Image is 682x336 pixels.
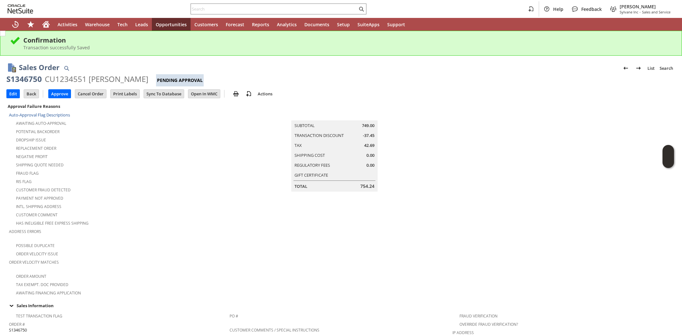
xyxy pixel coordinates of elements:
[75,90,106,98] input: Cancel Order
[294,142,302,148] a: Tax
[387,21,405,28] span: Support
[354,18,383,31] a: SuiteApps
[16,313,62,319] a: Test Transaction Flag
[222,18,248,31] a: Forecast
[291,110,378,120] caption: Summary
[230,327,319,333] a: Customer Comments / Special Instructions
[16,274,46,279] a: Order Amount
[85,21,110,28] span: Warehouse
[135,21,148,28] span: Leads
[16,137,46,143] a: Dropship Issue
[333,18,354,31] a: Setup
[16,251,58,257] a: Order Velocity Issue
[81,18,114,31] a: Warehouse
[639,10,641,14] span: -
[642,10,670,14] span: Sales and Service
[357,21,380,28] span: SuiteApps
[16,212,58,218] a: Customer Comment
[194,21,218,28] span: Customers
[24,90,39,98] input: Back
[131,18,152,31] a: Leads
[16,154,48,159] a: Negative Profit
[188,90,220,98] input: Open In WMC
[16,196,63,201] a: Payment not approved
[49,90,71,98] input: Approve
[9,229,41,234] a: Address Errors
[6,74,42,84] div: S1346750
[657,63,676,73] a: Search
[366,152,374,158] span: 0.00
[16,204,61,209] a: Intl. Shipping Address
[357,5,365,13] svg: Search
[230,313,238,319] a: PO #
[620,10,638,14] span: Sylvane Inc
[16,162,64,168] a: Shipping Quote Needed
[152,18,191,31] a: Opportunities
[226,21,244,28] span: Forecast
[16,171,39,176] a: Fraud Flag
[622,64,630,72] img: Previous
[16,243,55,248] a: Possible Duplicate
[662,145,674,168] iframe: Click here to launch Oracle Guided Learning Help Panel
[16,129,59,134] a: Potential Backorder
[191,18,222,31] a: Customers
[16,187,71,193] a: Customer Fraud Detected
[252,21,269,28] span: Reports
[459,313,498,319] a: Fraud Verification
[459,322,518,327] a: Override Fraud Verification?
[7,90,20,98] input: Edit
[16,290,81,296] a: Awaiting Financing Application
[111,90,139,98] input: Print Labels
[42,20,50,28] svg: Home
[27,20,35,28] svg: Shortcuts
[38,18,54,31] a: Home
[232,90,240,98] img: print.svg
[9,327,27,333] span: S1346750
[6,102,227,110] div: Approval Failure Reasons
[255,91,275,97] a: Actions
[114,18,131,31] a: Tech
[452,330,474,335] a: IP Address
[662,157,674,168] span: Oracle Guided Learning Widget. To move around, please hold and drag
[16,146,56,151] a: Replacement Order
[156,74,204,86] div: Pending Approval
[364,142,374,148] span: 42.69
[245,90,253,98] img: add-record.svg
[366,162,374,168] span: 0.00
[23,36,672,44] div: Confirmation
[620,4,670,10] span: [PERSON_NAME]
[16,179,32,184] a: RIS flag
[54,18,81,31] a: Activities
[301,18,333,31] a: Documents
[8,4,33,13] svg: logo
[12,20,19,28] svg: Recent Records
[144,90,184,98] input: Sync To Database
[58,21,77,28] span: Activities
[156,21,187,28] span: Opportunities
[6,301,673,310] div: Sales Information
[294,172,328,178] a: Gift Certificate
[294,132,344,138] a: Transaction Discount
[273,18,301,31] a: Analytics
[23,44,672,51] div: Transaction successfully Saved
[23,18,38,31] div: Shortcuts
[277,21,297,28] span: Analytics
[360,183,374,189] span: 754.24
[117,21,128,28] span: Tech
[16,282,68,287] a: Tax Exempt. Doc Provided
[45,74,148,84] div: CU1234551 [PERSON_NAME]
[645,63,657,73] a: List
[16,121,66,126] a: Awaiting Auto-Approval
[294,162,330,168] a: Regulatory Fees
[19,62,59,73] h1: Sales Order
[9,322,25,327] a: Order #
[16,220,89,226] a: Has Ineligible Free Express Shipping
[383,18,409,31] a: Support
[9,260,59,265] a: Order Velocity Matches
[337,21,350,28] span: Setup
[304,21,329,28] span: Documents
[8,18,23,31] a: Recent Records
[63,64,70,72] img: Quick Find
[581,6,602,12] span: Feedback
[191,5,357,13] input: Search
